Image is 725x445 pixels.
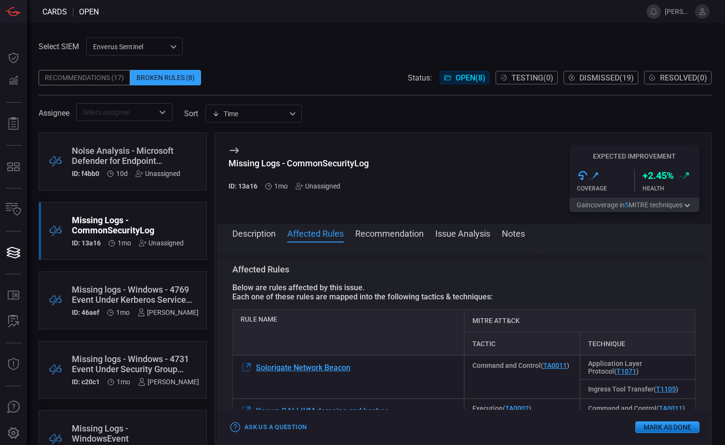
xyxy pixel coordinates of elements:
[408,73,432,82] span: Status:
[659,405,683,412] a: TA0011
[355,227,424,239] button: Recommendation
[472,362,569,369] span: Command and Control ( )
[256,363,350,372] span: Solorigate Network Beacon
[72,146,180,166] div: Noise Analysis - Microsoft Defender for Endpoint Monitoring Task Scheduling
[2,198,25,221] button: Inventory
[643,170,674,181] h3: + 2.45 %
[543,362,567,369] a: TA0011
[228,182,257,190] h5: ID: 13a16
[156,106,169,119] button: Open
[228,420,309,435] button: Ask Us a Question
[665,8,691,15] span: [PERSON_NAME].[PERSON_NAME]
[241,362,350,373] a: Solorigate Network Beacon
[505,405,529,412] a: TA0002
[2,241,25,264] button: Cards
[588,405,685,412] span: Command and Control ( )
[617,367,636,375] a: T1071
[660,73,707,82] span: Resolved ( 0 )
[232,283,696,292] div: Below are rules affected by this issue.
[2,112,25,135] button: Reports
[256,406,389,416] span: Known GALLIUM domains and hashes
[72,309,99,316] h5: ID: 46aef
[116,170,128,177] span: Sep 12, 2025 12:20 PM
[184,109,198,118] label: sort
[635,421,699,433] button: Mark as Done
[274,182,288,190] span: Aug 21, 2025 12:25 AM
[2,155,25,178] button: MITRE - Detection Posture
[212,109,286,119] div: Time
[117,378,130,386] span: Aug 21, 2025 12:24 AM
[72,284,199,305] div: Missing logs - Windows - 4769 Event Under Kerberos Service Ticket Operations service
[79,7,99,16] span: open
[116,309,130,316] span: Aug 21, 2025 12:25 AM
[644,71,712,84] button: Resolved(0)
[72,354,199,374] div: Missing logs - Windows - 4731 Event Under Security Group Management service
[79,106,154,118] input: Select assignee
[135,170,180,177] div: Unassigned
[588,360,687,375] span: Application Layer Protocol ( )
[232,264,696,275] h3: Affected Rules
[577,185,634,192] div: Coverage
[2,284,25,307] button: Rule Catalog
[295,182,340,190] div: Unassigned
[72,378,100,386] h5: ID: c20c1
[232,227,276,239] button: Description
[643,185,700,192] div: Health
[72,215,184,235] div: Missing Logs - CommonSecurityLog
[287,227,344,239] button: Affected Rules
[241,405,389,417] a: Known GALLIUM domains and hashes
[39,42,79,51] label: Select SIEM
[456,73,485,82] span: Open ( 8 )
[580,332,696,355] div: Technique
[625,201,629,209] span: 5
[2,353,25,376] button: Threat Intelligence
[496,71,558,84] button: Testing(0)
[42,7,67,16] span: Cards
[502,227,525,239] button: Notes
[564,71,638,84] button: Dismissed(19)
[569,152,699,160] h5: Expected Improvement
[569,198,699,212] button: Gaincoverage in5MITRE techniques
[138,378,199,386] div: [PERSON_NAME]
[2,396,25,419] button: Ask Us A Question
[440,71,490,84] button: Open(8)
[656,385,676,393] a: T1105
[2,310,25,333] button: ALERT ANALYSIS
[232,292,696,301] div: Each one of these rules are mapped into the following tactics & techniques:
[72,423,183,444] div: Missing Logs - WindowsEvent
[39,108,69,118] span: Assignee
[588,385,678,393] span: Ingress Tool Transfer ( )
[228,158,369,168] div: Missing Logs - CommonSecurityLog
[130,70,201,85] div: Broken Rules (8)
[464,309,696,332] div: MITRE ATT&CK
[472,405,531,412] span: Execution ( )
[511,73,553,82] span: Testing ( 0 )
[72,170,99,177] h5: ID: f4bb0
[2,46,25,69] button: Dashboard
[464,332,580,355] div: Tactic
[579,73,634,82] span: Dismissed ( 19 )
[39,70,130,85] div: Recommendations (17)
[72,239,101,247] h5: ID: 13a16
[435,227,490,239] button: Issue Analysis
[232,309,464,355] div: Rule Name
[93,42,167,52] p: Enverus Sentinel
[137,309,199,316] div: [PERSON_NAME]
[118,239,131,247] span: Aug 21, 2025 12:25 AM
[2,422,25,445] button: Preferences
[2,69,25,93] button: Detections
[139,239,184,247] div: Unassigned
